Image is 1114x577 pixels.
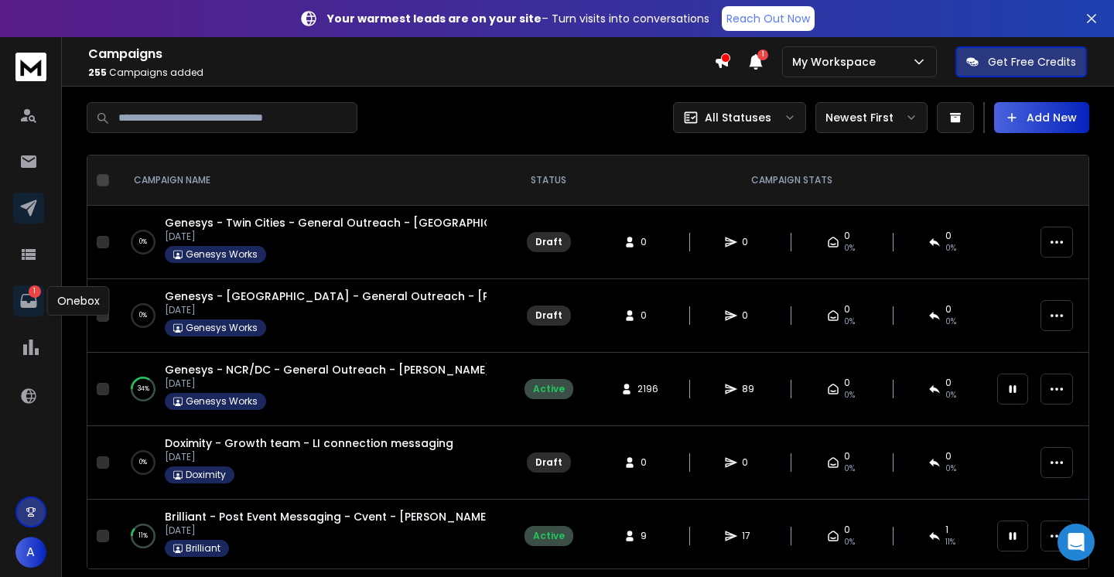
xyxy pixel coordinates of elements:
[533,383,565,395] div: Active
[595,155,988,206] th: CAMPAIGN STATS
[88,45,714,63] h1: Campaigns
[742,236,757,248] span: 0
[165,451,453,463] p: [DATE]
[641,236,656,248] span: 0
[844,536,855,548] span: 0%
[945,303,952,316] span: 0
[165,377,487,390] p: [DATE]
[705,110,771,125] p: All Statuses
[726,11,810,26] p: Reach Out Now
[641,530,656,542] span: 9
[792,54,882,70] p: My Workspace
[115,206,502,279] td: 0%Genesys - Twin Cities - General Outreach - [GEOGRAPHIC_DATA][DATE]Genesys Works
[844,242,855,254] span: 0%
[139,308,147,323] p: 0 %
[844,377,850,389] span: 0
[742,383,757,395] span: 89
[844,463,855,475] span: 0%
[29,285,41,298] p: 1
[535,236,562,248] div: Draft
[115,426,502,500] td: 0%Doximity - Growth team - LI connection messaging[DATE]Doximity
[641,456,656,469] span: 0
[945,242,956,254] span: 0%
[139,234,147,250] p: 0 %
[165,362,490,377] a: Genesys - NCR/DC - General Outreach - [PERSON_NAME]
[945,230,952,242] span: 0
[945,316,956,328] span: 0%
[757,50,768,60] span: 1
[844,450,850,463] span: 0
[15,53,46,81] img: logo
[945,377,952,389] span: 0
[844,524,850,536] span: 0
[115,279,502,353] td: 0%Genesys - [GEOGRAPHIC_DATA] - General Outreach - [PERSON_NAME][DATE]Genesys Works
[637,383,658,395] span: 2196
[641,309,656,322] span: 0
[327,11,709,26] p: – Turn visits into conversations
[742,530,757,542] span: 17
[165,509,491,524] a: Brilliant - Post Event Messaging - Cvent - [PERSON_NAME]
[138,528,148,544] p: 11 %
[535,456,562,469] div: Draft
[955,46,1087,77] button: Get Free Credits
[945,389,956,401] span: 0 %
[115,353,502,426] td: 34%Genesys - NCR/DC - General Outreach - [PERSON_NAME][DATE]Genesys Works
[722,6,815,31] a: Reach Out Now
[88,67,714,79] p: Campaigns added
[502,155,595,206] th: STATUS
[138,381,149,397] p: 34 %
[47,286,110,316] div: Onebox
[945,450,952,463] span: 0
[844,389,855,401] span: 0%
[115,155,502,206] th: CAMPAIGN NAME
[844,303,850,316] span: 0
[988,54,1076,70] p: Get Free Credits
[165,435,453,451] a: Doximity - Growth team - LI connection messaging
[844,316,855,328] span: 0%
[165,288,569,304] a: Genesys - [GEOGRAPHIC_DATA] - General Outreach - [PERSON_NAME]
[13,285,44,316] a: 1
[165,524,487,537] p: [DATE]
[327,11,542,26] strong: Your warmest leads are on your site
[186,322,258,334] p: Genesys Works
[165,230,487,243] p: [DATE]
[186,395,258,408] p: Genesys Works
[15,537,46,568] button: A
[165,215,537,230] a: Genesys - Twin Cities - General Outreach - [GEOGRAPHIC_DATA]
[844,230,850,242] span: 0
[186,469,226,481] p: Doximity
[945,524,948,536] span: 1
[139,455,147,470] p: 0 %
[742,309,757,322] span: 0
[815,102,928,133] button: Newest First
[1058,524,1095,561] div: Open Intercom Messenger
[535,309,562,322] div: Draft
[945,463,956,475] span: 0%
[88,66,107,79] span: 255
[994,102,1089,133] button: Add New
[186,248,258,261] p: Genesys Works
[115,500,502,573] td: 11%Brilliant - Post Event Messaging - Cvent - [PERSON_NAME][DATE]Brilliant
[945,536,955,548] span: 11 %
[533,530,565,542] div: Active
[742,456,757,469] span: 0
[165,304,487,316] p: [DATE]
[186,542,220,555] p: Brilliant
